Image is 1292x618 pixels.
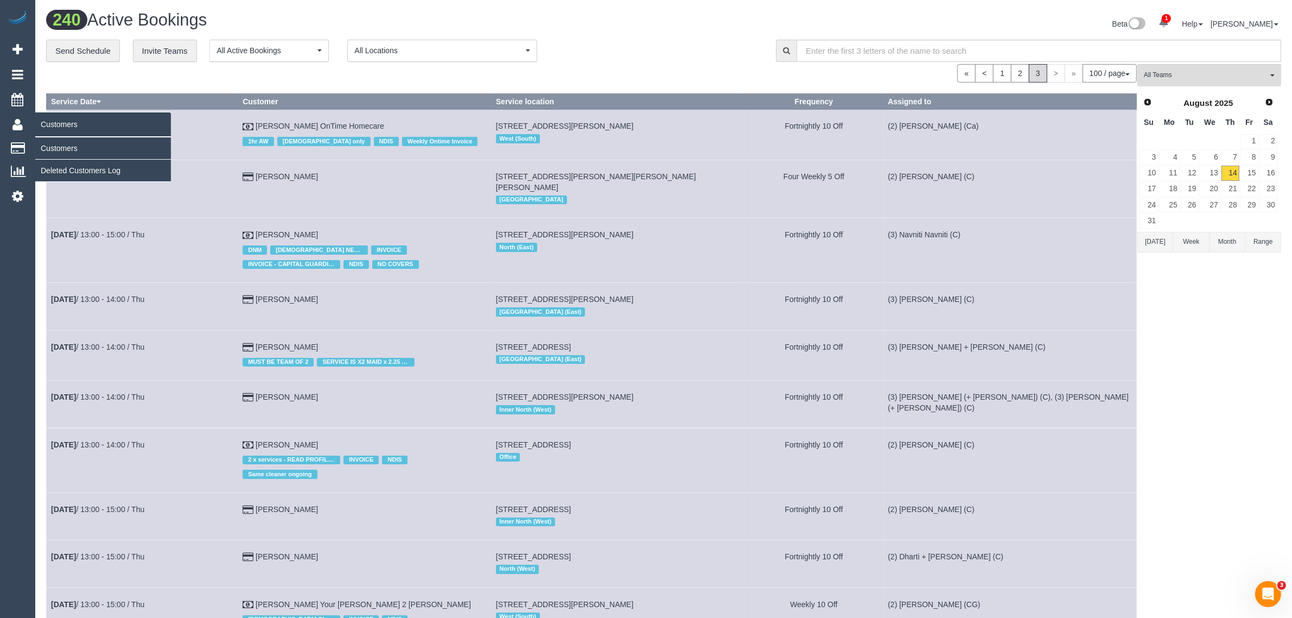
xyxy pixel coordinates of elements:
[1159,166,1179,180] a: 11
[317,358,415,367] span: SERVICE IS X2 MAID x 2.25 HOURS - BOOKED AS 1 MAID
[243,601,253,609] i: Check Payment
[744,218,883,283] td: Frequency
[1259,166,1277,180] a: 16
[51,440,76,449] b: [DATE]
[1185,118,1194,127] span: Tuesday
[51,552,144,561] a: [DATE]/ 13:00 - 15:00 / Thu
[1143,98,1152,106] span: Prev
[1181,182,1199,197] a: 19
[243,456,340,464] span: 2 x services - READ PROFILE NOTES
[1265,98,1274,106] span: Next
[1029,64,1047,83] span: 3
[496,355,585,364] span: [GEOGRAPHIC_DATA] (East)
[496,295,634,304] span: [STREET_ADDRESS][PERSON_NAME]
[1259,198,1277,212] a: 30
[47,94,238,110] th: Service Date
[496,352,740,367] div: Location
[47,330,238,380] td: Schedule date
[256,440,318,449] a: [PERSON_NAME]
[957,64,1137,83] nav: Pagination navigation
[51,393,76,401] b: [DATE]
[1159,198,1179,212] a: 25
[496,393,634,401] span: [STREET_ADDRESS][PERSON_NAME]
[238,428,492,493] td: Customer
[1047,64,1065,83] span: >
[347,40,537,62] button: All Locations
[1065,64,1083,83] span: »
[496,402,740,417] div: Location
[744,330,883,380] td: Frequency
[883,160,1137,218] td: Assigned to
[1173,232,1209,252] button: Week
[238,283,492,330] td: Customer
[883,110,1137,160] td: Assigned to
[883,540,1137,588] td: Assigned to
[1259,182,1277,197] a: 23
[496,196,567,204] span: [GEOGRAPHIC_DATA]
[1137,64,1281,81] ol: All Teams
[243,232,253,239] i: Check Payment
[496,562,740,576] div: Location
[47,218,238,283] td: Schedule date
[496,230,634,239] span: [STREET_ADDRESS][PERSON_NAME]
[496,453,520,462] span: Office
[496,134,540,143] span: West (South)
[1140,166,1158,180] a: 10
[217,45,315,56] span: All Active Bookings
[47,381,238,428] td: Schedule date
[1221,198,1239,212] a: 28
[243,358,314,367] span: MUST BE TEAM OF 2
[51,600,76,609] b: [DATE]
[1140,182,1158,197] a: 17
[256,552,318,561] a: [PERSON_NAME]
[491,493,744,540] td: Service location
[277,137,371,146] span: [DEMOGRAPHIC_DATA] only
[496,405,555,414] span: Inner North (West)
[1164,118,1175,127] span: Monday
[744,428,883,493] td: Frequency
[35,112,171,137] span: Customers
[1128,17,1145,31] img: New interface
[238,493,492,540] td: Customer
[243,506,253,514] i: Credit Card Payment
[1226,118,1235,127] span: Thursday
[1137,64,1281,86] button: All Teams
[1210,232,1245,252] button: Month
[243,442,253,449] i: Check Payment
[382,456,407,464] span: NDIS
[496,193,740,207] div: Location
[238,160,492,218] td: Customer
[957,64,976,83] a: «
[1162,14,1171,23] span: 1
[883,330,1137,380] td: Assigned to
[1240,166,1258,180] a: 15
[1245,118,1253,127] span: Friday
[491,160,744,218] td: Service location
[46,11,655,29] h1: Active Bookings
[1204,118,1215,127] span: Wednesday
[47,283,238,330] td: Schedule date
[1140,213,1158,228] a: 31
[238,381,492,428] td: Customer
[238,110,492,160] td: Customer
[243,296,253,304] i: Credit Card Payment
[256,343,318,351] a: [PERSON_NAME]
[51,343,144,351] a: [DATE]/ 13:00 - 14:00 / Thu
[496,307,585,316] span: [GEOGRAPHIC_DATA] (East)
[491,94,744,110] th: Service location
[744,283,883,330] td: Frequency
[883,218,1137,283] td: Assigned to
[1259,150,1277,165] a: 9
[1144,71,1268,80] span: All Teams
[744,94,883,110] th: Frequency
[47,160,238,218] td: Schedule date
[1259,134,1277,149] a: 2
[7,11,28,26] a: Automaid Logo
[238,94,492,110] th: Customer
[256,230,318,239] a: [PERSON_NAME]
[243,344,253,351] i: Credit Card Payment
[209,40,329,62] button: All Active Bookings
[491,330,744,380] td: Service location
[496,600,634,609] span: [STREET_ADDRESS][PERSON_NAME]
[1199,150,1220,165] a: 6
